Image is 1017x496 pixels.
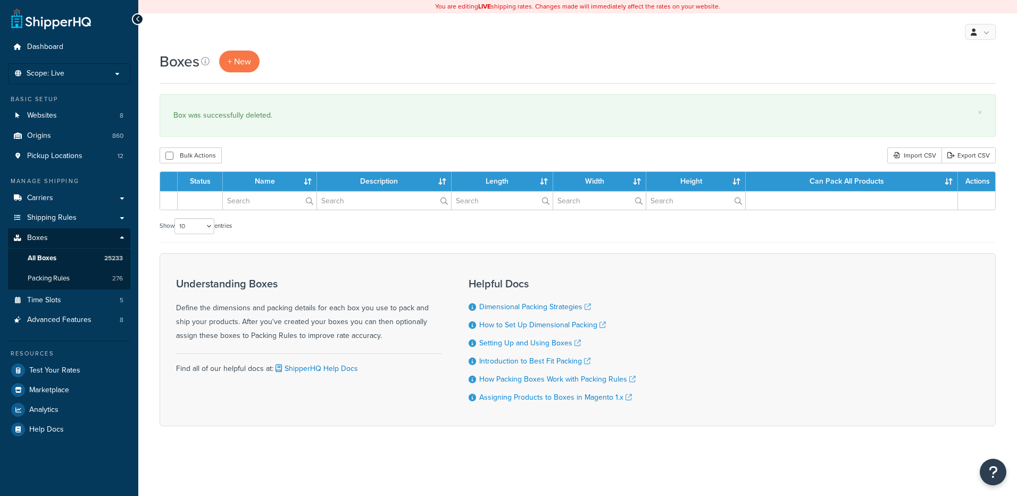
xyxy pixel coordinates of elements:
[8,106,130,126] a: Websites 8
[8,400,130,419] a: Analytics
[8,37,130,57] a: Dashboard
[176,278,442,343] div: Define the dimensions and packing details for each box you use to pack and ship your products. Af...
[27,234,48,243] span: Boxes
[8,106,130,126] li: Websites
[28,274,70,283] span: Packing Rules
[120,316,123,325] span: 8
[8,291,130,310] li: Time Slots
[8,249,130,268] li: All Boxes
[8,146,130,166] li: Pickup Locations
[120,111,123,120] span: 8
[28,254,56,263] span: All Boxes
[176,353,442,376] div: Find all of our helpful docs at:
[160,147,222,163] button: Bulk Actions
[746,172,958,191] th: Can Pack All Products
[219,51,260,72] a: + New
[8,177,130,186] div: Manage Shipping
[8,269,130,288] a: Packing Rules 276
[479,374,636,385] a: How Packing Boxes Work with Packing Rules
[228,55,251,68] span: + New
[27,296,61,305] span: Time Slots
[8,361,130,380] a: Test Your Rates
[29,366,80,375] span: Test Your Rates
[174,218,214,234] select: Showentries
[941,147,996,163] a: Export CSV
[8,381,130,400] a: Marketplace
[646,192,745,210] input: Search
[8,188,130,208] a: Carriers
[978,108,982,117] a: ×
[160,51,199,72] h1: Boxes
[11,8,91,29] a: ShipperHQ Home
[120,296,123,305] span: 5
[8,310,130,330] li: Advanced Features
[479,319,606,330] a: How to Set Up Dimensional Packing
[479,301,591,312] a: Dimensional Packing Strategies
[479,392,632,403] a: Assigning Products to Boxes in Magento 1.x
[469,278,636,290] h3: Helpful Docs
[452,192,553,210] input: Search
[27,43,63,52] span: Dashboard
[176,278,442,290] h3: Understanding Boxes
[8,420,130,439] a: Help Docs
[452,172,553,191] th: Length
[112,274,123,283] span: 276
[8,126,130,146] a: Origins 860
[8,291,130,310] a: Time Slots 5
[8,126,130,146] li: Origins
[553,192,646,210] input: Search
[317,172,452,191] th: Description
[27,69,64,78] span: Scope: Live
[8,249,130,268] a: All Boxes 25233
[27,111,57,120] span: Websites
[112,131,123,140] span: 860
[178,172,223,191] th: Status
[553,172,647,191] th: Width
[958,172,995,191] th: Actions
[317,192,451,210] input: Search
[8,208,130,228] a: Shipping Rules
[27,131,51,140] span: Origins
[8,269,130,288] li: Packing Rules
[8,310,130,330] a: Advanced Features 8
[118,152,123,161] span: 12
[29,425,64,434] span: Help Docs
[27,194,53,203] span: Carriers
[479,337,581,349] a: Setting Up and Using Boxes
[160,218,232,234] label: Show entries
[27,152,82,161] span: Pickup Locations
[27,213,77,222] span: Shipping Rules
[273,363,358,374] a: ShipperHQ Help Docs
[223,172,317,191] th: Name
[8,228,130,289] li: Boxes
[173,108,982,123] div: Box was successfully deleted.
[478,2,491,11] b: LIVE
[980,459,1006,485] button: Open Resource Center
[646,172,746,191] th: Height
[887,147,941,163] div: Import CSV
[29,386,69,395] span: Marketplace
[27,316,91,325] span: Advanced Features
[479,356,590,367] a: Introduction to Best Fit Packing
[8,95,130,104] div: Basic Setup
[104,254,123,263] span: 25233
[223,192,316,210] input: Search
[8,228,130,248] a: Boxes
[29,406,59,415] span: Analytics
[8,146,130,166] a: Pickup Locations 12
[8,349,130,358] div: Resources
